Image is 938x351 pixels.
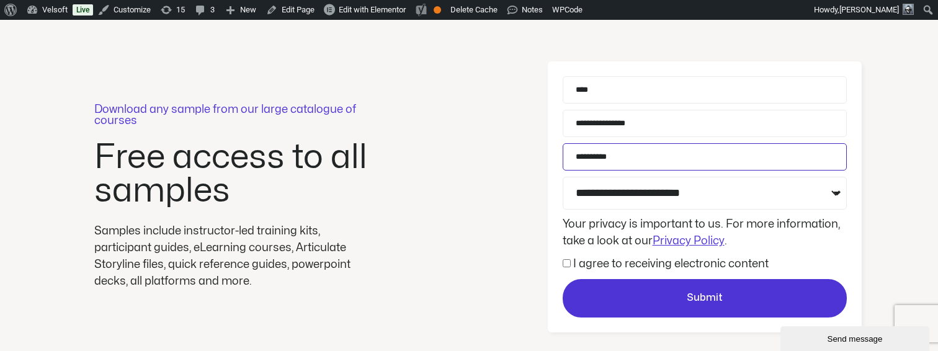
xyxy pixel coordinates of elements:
p: Download any sample from our large catalogue of courses [94,104,373,127]
span: Edit with Elementor [339,5,406,14]
div: Samples include instructor-led training kits, participant guides, eLearning courses, Articulate S... [94,223,373,290]
div: Your privacy is important to us. For more information, take a look at our . [560,216,850,249]
div: OK [434,6,441,14]
iframe: chat widget [780,324,932,351]
label: I agree to receiving electronic content [573,259,769,269]
a: Live [73,4,93,16]
span: Submit [687,290,723,306]
a: Privacy Policy [653,236,725,246]
button: Submit [563,279,847,318]
span: [PERSON_NAME] [839,5,899,14]
h2: Free access to all samples [94,141,373,208]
